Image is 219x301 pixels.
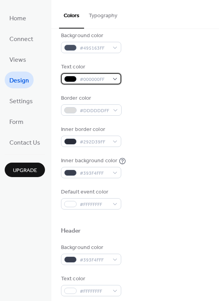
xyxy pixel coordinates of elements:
[61,63,120,71] div: Text color
[5,163,45,177] button: Upgrade
[80,201,109,209] span: #FFFFFFFF
[9,116,23,128] span: Form
[61,188,120,196] div: Default event color
[5,30,38,47] a: Connect
[61,94,120,102] div: Border color
[5,134,45,150] a: Contact Us
[5,9,31,26] a: Home
[80,169,109,177] span: #393F4FFF
[80,44,109,52] span: #495163FF
[61,227,81,235] div: Header
[80,256,109,264] span: #393F4FFF
[9,95,33,107] span: Settings
[80,287,109,296] span: #FFFFFFFF
[9,75,29,87] span: Design
[61,32,120,40] div: Background color
[13,167,37,175] span: Upgrade
[80,107,109,115] span: #DDDDDDFF
[9,137,40,149] span: Contact Us
[80,138,109,146] span: #292D39FF
[61,157,117,165] div: Inner background color
[9,33,33,45] span: Connect
[5,72,34,88] a: Design
[61,125,120,134] div: Inner border color
[61,244,120,252] div: Background color
[5,51,31,68] a: Views
[61,275,120,283] div: Text color
[80,75,109,84] span: #000000FF
[9,54,26,66] span: Views
[5,92,38,109] a: Settings
[9,13,26,25] span: Home
[5,113,28,130] a: Form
